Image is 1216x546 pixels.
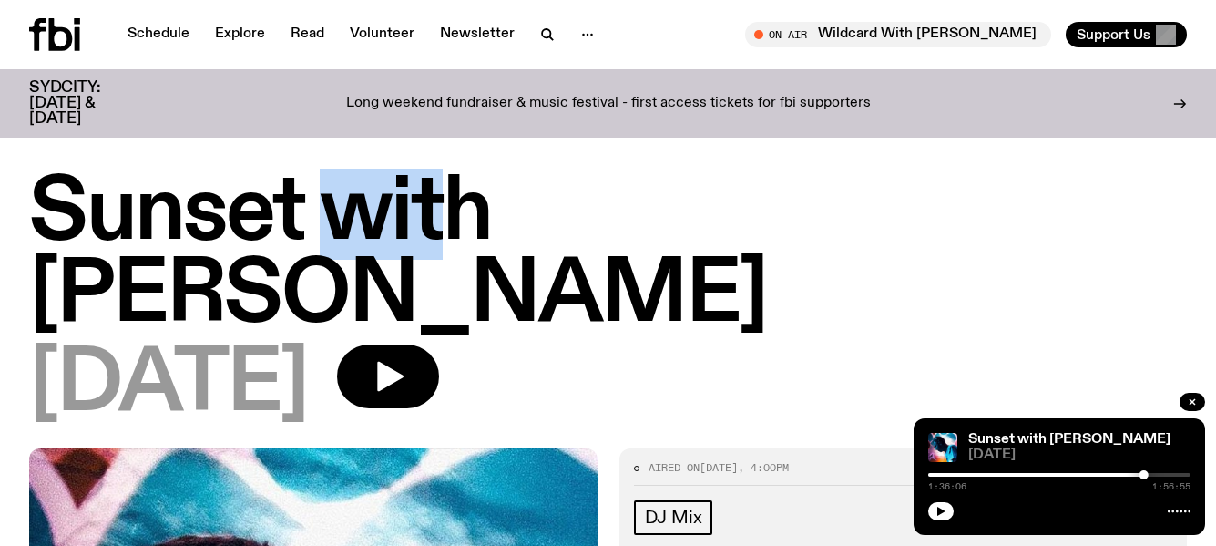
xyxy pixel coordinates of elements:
span: 1:56:55 [1152,482,1190,491]
a: DJ Mix [634,500,713,535]
a: Newsletter [429,22,526,47]
span: Support Us [1077,26,1150,43]
span: [DATE] [968,448,1190,462]
span: [DATE] [29,345,308,427]
span: 1:36:06 [928,482,966,491]
button: Support Us [1066,22,1187,47]
a: Explore [204,22,276,47]
h1: Sunset with [PERSON_NAME] [29,173,1187,337]
a: Volunteer [339,22,425,47]
h3: SYDCITY: [DATE] & [DATE] [29,80,146,127]
a: Sunset with [PERSON_NAME] [968,432,1170,447]
button: On AirWildcard With [PERSON_NAME] [745,22,1051,47]
span: , 4:00pm [738,460,789,475]
img: Simon Caldwell stands side on, looking downwards. He has headphones on. Behind him is a brightly ... [928,433,957,462]
span: DJ Mix [645,508,702,528]
a: Read [280,22,335,47]
span: [DATE] [700,460,738,475]
span: Aired on [649,460,700,475]
p: Long weekend fundraiser & music festival - first access tickets for fbi supporters [346,96,871,112]
a: Schedule [117,22,200,47]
